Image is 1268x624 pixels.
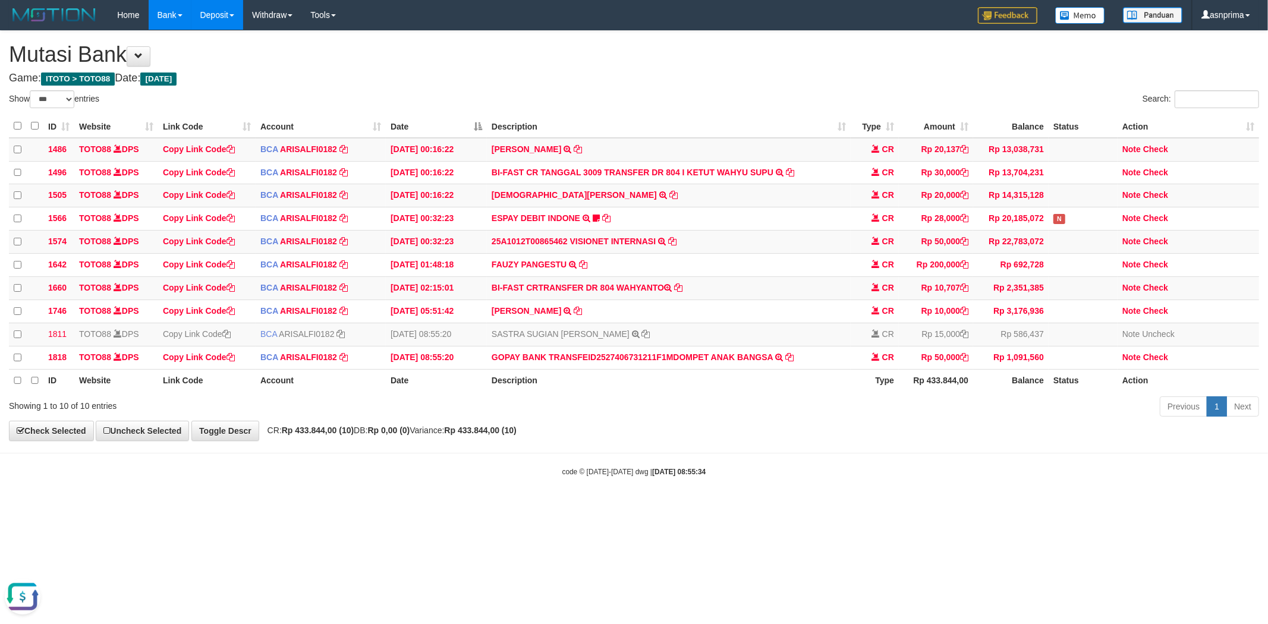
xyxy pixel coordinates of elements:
th: Action [1118,369,1259,392]
th: Type: activate to sort column ascending [851,115,899,138]
span: CR [882,283,894,292]
a: ARISALFI0182 [280,144,337,154]
th: Website [74,369,158,392]
a: TOTO88 [79,237,111,246]
a: Copy Link Code [163,283,235,292]
a: [DEMOGRAPHIC_DATA][PERSON_NAME] [492,190,657,200]
td: [DATE] 00:16:22 [386,184,487,207]
td: DPS [74,231,158,254]
a: ESPAY DEBIT INDONE [492,213,580,223]
td: [DATE] 00:16:22 [386,138,487,161]
a: Note [1122,260,1141,269]
th: Action: activate to sort column ascending [1118,115,1259,138]
a: Copy Link Code [163,306,235,316]
span: ITOTO > TOTO88 [41,73,115,86]
a: Copy Link Code [163,237,235,246]
td: DPS [74,254,158,277]
td: Rp 10,707 [899,276,973,300]
a: Copy Rp 50,000 to clipboard [960,237,968,246]
span: CR [882,237,894,246]
a: Next [1226,396,1259,417]
td: Rp 50,000 [899,231,973,254]
a: Check [1143,144,1168,154]
th: Account: activate to sort column ascending [256,115,386,138]
td: Rp 13,038,731 [973,138,1049,161]
td: DPS [74,161,158,184]
th: Link Code [158,369,256,392]
a: 1 [1207,396,1227,417]
h1: Mutasi Bank [9,43,1259,67]
th: Type [851,369,899,392]
a: Copy Rp 10,000 to clipboard [960,306,968,316]
strong: [DATE] 08:55:34 [652,468,706,476]
span: BCA [260,306,278,316]
td: DPS [74,138,158,161]
a: Note [1122,283,1141,292]
a: Copy Link Code [163,213,235,223]
a: Previous [1160,396,1207,417]
td: DPS [74,323,158,346]
a: [PERSON_NAME] [492,306,561,316]
a: TOTO88 [79,352,111,362]
td: Rp 586,437 [973,323,1049,346]
a: [PERSON_NAME] [492,144,561,154]
a: Check [1143,260,1168,269]
a: Copy Rp 15,000 to clipboard [960,329,968,339]
a: ARISALFI0182 [280,213,337,223]
a: Copy ARISALFI0182 to clipboard [339,283,348,292]
td: [DATE] 00:32:23 [386,231,487,254]
a: Copy GOPAY BANK TRANSFEID2527406731211F1MDOMPET ANAK BANGSA to clipboard [785,352,794,362]
td: Rp 200,000 [899,254,973,277]
a: Note [1122,352,1141,362]
td: Rp 50,000 [899,346,973,369]
a: Copy ARISALFI0182 to clipboard [339,352,348,362]
span: CR [882,260,894,269]
td: [DATE] 05:51:42 [386,300,487,323]
a: Copy WINDY ASTUTI to clipboard [574,144,582,154]
a: Copy Link Code [163,144,235,154]
th: ID [43,369,74,392]
td: DPS [74,184,158,207]
a: TOTO88 [79,168,111,177]
a: Toggle Descr [191,421,259,441]
a: Check [1143,352,1168,362]
a: Copy BI-FAST CR TANGGAL 3009 TRANSFER DR 804 I KETUT WAHYU SUPU to clipboard [786,168,794,177]
th: Link Code: activate to sort column ascending [158,115,256,138]
a: Copy Link Code [163,329,231,339]
td: Rp 28,000 [899,207,973,231]
td: DPS [74,276,158,300]
a: Copy Rp 30,000 to clipboard [960,168,968,177]
a: ARISALFI0182 [280,260,337,269]
img: MOTION_logo.png [9,6,99,24]
td: DPS [74,300,158,323]
a: Copy ARISALFI0182 to clipboard [339,144,348,154]
a: Check [1143,213,1168,223]
a: Copy ARISALFI0182 to clipboard [339,306,348,316]
span: BCA [260,352,278,362]
span: CR [882,213,894,223]
a: Check [1143,168,1168,177]
span: [DATE] [140,73,177,86]
a: Copy Rp 10,707 to clipboard [960,283,968,292]
a: Note [1122,144,1141,154]
strong: Rp 0,00 (0) [368,426,410,435]
strong: Rp 433.844,00 (10) [444,426,516,435]
a: Check [1143,237,1168,246]
a: ARISALFI0182 [280,352,337,362]
span: BCA [260,168,278,177]
td: Rp 10,000 [899,300,973,323]
th: Status [1049,115,1118,138]
th: Description [487,369,851,392]
th: Date: activate to sort column descending [386,115,487,138]
a: Copy Rp 28,000 to clipboard [960,213,968,223]
a: Note [1122,237,1141,246]
span: BCA [260,237,278,246]
a: BI-FAST CR TANGGAL 3009 TRANSFER DR 804 I KETUT WAHYU SUPU [492,168,773,177]
span: BCA [260,260,278,269]
a: Uncheck Selected [96,421,189,441]
td: Rp 22,783,072 [973,231,1049,254]
span: CR [882,168,894,177]
td: BI-FAST CRTRANSFER DR 804 WAHYANTO [487,276,851,300]
input: Search: [1175,90,1259,108]
td: Rp 20,000 [899,184,973,207]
